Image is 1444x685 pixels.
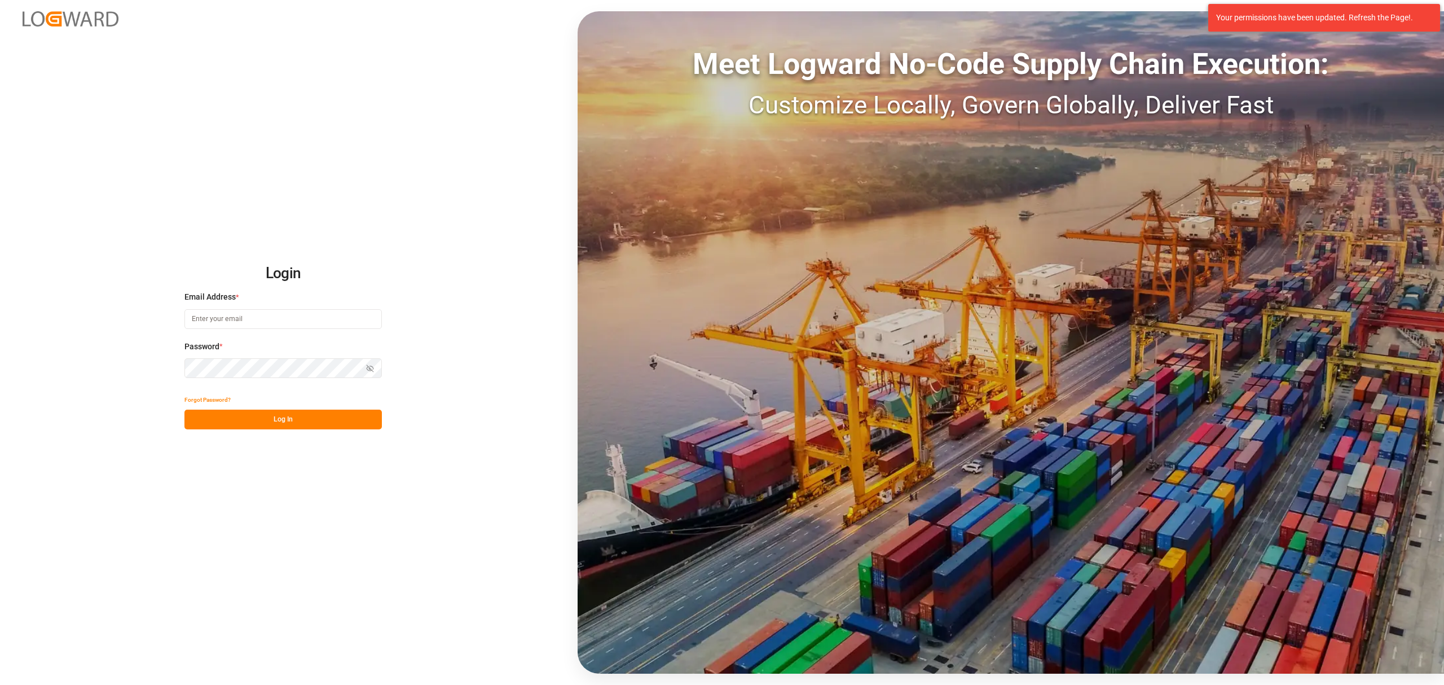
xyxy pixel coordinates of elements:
button: Log In [184,410,382,429]
div: Your permissions have been updated. Refresh the Page!. [1216,12,1424,24]
h2: Login [184,256,382,292]
span: Email Address [184,291,236,303]
img: Logward_new_orange.png [23,11,118,27]
input: Enter your email [184,309,382,329]
div: Customize Locally, Govern Globally, Deliver Fast [578,86,1444,124]
span: Password [184,341,219,353]
button: Forgot Password? [184,390,231,410]
div: Meet Logward No-Code Supply Chain Execution: [578,42,1444,86]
